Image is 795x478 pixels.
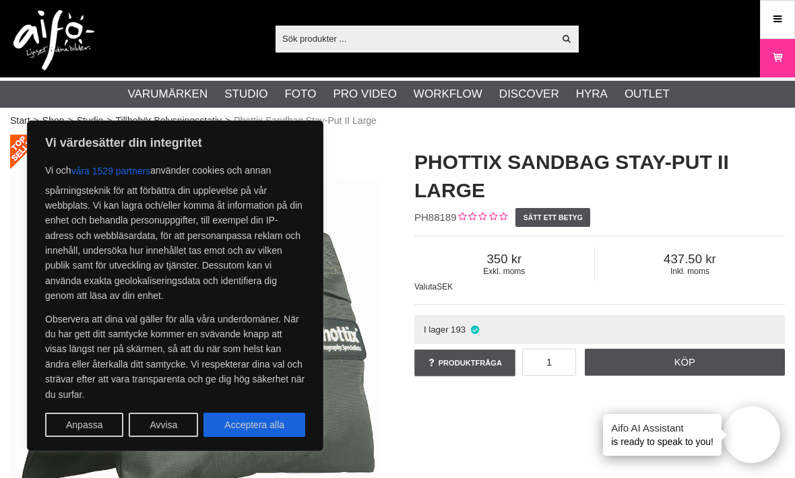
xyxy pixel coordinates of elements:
button: våra 1529 partners [71,159,151,183]
span: > [106,114,112,128]
span: 193 [451,325,466,335]
a: Köp [585,349,786,376]
a: Workflow [414,86,482,103]
span: > [225,114,230,128]
a: Start [10,114,30,128]
button: Acceptera alla [203,413,305,437]
a: Foto [284,86,316,103]
span: I lager [424,325,449,335]
a: Hyra [576,86,608,103]
span: PH88189 [414,211,457,223]
span: Phottix Sandbag Stay-Put II Large [234,114,377,128]
p: Observera att dina val gäller för alla våra underdomäner. När du har gett ditt samtycke kommer en... [45,312,305,402]
a: Varumärken [128,86,208,103]
button: Avvisa [129,413,198,437]
span: 350 [414,252,594,267]
span: 437.50 [595,252,785,267]
a: Produktfråga [414,349,515,376]
p: Vi värdesätter din integritet [45,135,305,151]
input: Sök produkter ... [276,28,554,48]
a: Sätt ett betyg [515,208,590,227]
a: Studio [224,86,267,103]
a: Discover [499,86,559,103]
a: Shop [42,114,65,128]
div: Kundbetyg: 0 [457,211,507,225]
h1: Phottix Sandbag Stay-Put II Large [414,148,785,205]
span: Valuta [414,282,437,292]
span: > [67,114,73,128]
span: SEK [437,282,453,292]
span: Inkl. moms [595,267,785,276]
span: > [34,114,39,128]
span: Exkl. moms [414,267,594,276]
p: Vi och använder cookies och annan spårningsteknik för att förbättra din upplevelse på vår webbpla... [45,159,305,304]
div: is ready to speak to you! [603,414,722,456]
a: Outlet [625,86,670,103]
div: Vi värdesätter din integritet [27,121,323,451]
h4: Aifo AI Assistant [611,421,713,435]
a: Pro Video [333,86,396,103]
img: logo.png [13,10,94,71]
i: I lager [469,325,480,335]
button: Anpassa [45,413,123,437]
a: Tillbehör Belysningsstativ [116,114,222,128]
a: Studio [77,114,104,128]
